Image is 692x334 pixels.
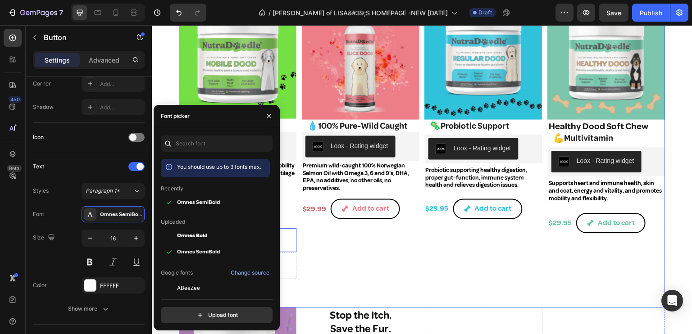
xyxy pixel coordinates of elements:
[397,154,513,177] p: Supports heart and immune health, skin and coat, energy and vitality, and promotes mobility and f...
[154,111,244,132] button: Loox - Rating widget
[38,208,70,221] div: Rich Text Editor. Editing area: main
[278,95,391,108] h2: Rich Text Editor. Editing area: main
[38,208,70,221] p: Shop Now
[56,116,114,126] div: Loox - Rating widget
[274,141,390,164] p: Probiotic supporting healthy digestion, proper gut-function, immune system health and relieves di...
[231,269,269,277] div: Change source
[100,80,142,88] div: Add...
[302,118,360,128] div: Loox - Rating widget
[170,4,206,22] div: Undo/Redo
[9,96,22,103] div: 450
[7,165,22,172] div: Beta
[33,162,44,171] div: Text
[396,95,514,108] h1: Healthy Dood Soft Chew
[425,131,483,140] div: Loox - Rating widget
[152,25,692,334] iframe: Design area
[155,95,267,107] p: 💧100% Pure-Wild Caught
[82,183,145,199] button: Paragraph 1*
[424,188,494,208] button: Add to cart
[33,301,145,317] button: Show more
[150,179,175,190] div: $29.99
[661,290,683,311] div: Open Intercom Messenger
[273,8,448,18] span: [PERSON_NAME] of LISA&#39;S HOMEPAGE -NEW [DATE]
[33,103,54,111] div: Shadow
[230,267,270,278] button: Change source
[161,218,185,226] p: Uploaded
[31,111,121,132] button: Loox - Rating widget
[161,269,193,277] p: Google fonts
[68,237,115,244] div: Drop element here
[86,187,120,195] span: Paragraph 1*
[38,190,59,199] div: Button
[161,116,172,127] img: loox.png
[28,137,144,160] p: Supports joint function, promotesd mobility and eases stiffness; boosts healthy cartilage and enh...
[27,203,81,227] a: Rich Text Editor. Editing area: main
[161,112,190,120] div: Font picker
[151,137,267,167] p: Premium wild-caught 100% Norwegian Salmon Oil with Omega 3, 6 and 9's, DHA, EPA, no additives, no...
[33,133,44,141] div: Icon
[632,4,670,22] button: Publish
[32,94,145,107] h2: Rich Text Editor. Editing area: main
[407,131,418,142] img: loox.png
[161,307,273,323] button: Upload font
[161,135,273,152] input: Search font
[269,8,271,18] span: /
[32,95,144,106] p: 🦴Hip & Joint Support
[33,187,49,195] div: Styles
[59,7,63,18] p: 7
[177,199,220,207] span: Omnes SemiBold
[599,4,628,22] button: Save
[446,191,483,204] div: Add to cart
[33,232,57,244] div: Size
[33,281,47,289] div: Color
[401,107,514,120] h2: 💪Multivitamin
[400,126,490,147] button: Loox - Rating widget
[200,177,237,190] div: Add to cart
[27,136,145,161] div: Rich Text Editor. Editing area: main
[89,55,119,65] p: Advanced
[606,9,621,17] span: Save
[177,284,200,292] span: ABeeZee
[177,232,208,240] span: Omnes Bold
[278,95,390,107] p: 🦠Probiotic Support
[27,254,145,283] h2: Calm Confidence. No Drama.
[323,177,360,190] div: Add to cart
[4,4,67,22] button: 7
[161,185,183,193] p: Recently
[640,8,662,18] div: Publish
[155,95,268,108] h2: Rich Text Editor. Editing area: main
[179,174,248,194] button: Add to cart
[100,104,142,112] div: Add...
[301,174,371,194] button: Add to cart
[100,282,142,290] div: FFFFFF
[277,113,367,135] button: Loox - Rating widget
[33,210,44,218] div: Font
[177,163,261,170] span: You should use up to 3 fonts max.
[478,9,492,17] span: Draft
[179,116,237,126] div: Loox - Rating widget
[284,118,295,129] img: loox.png
[100,211,142,219] div: Omnes SemiBold
[38,116,49,127] img: loox.png
[273,178,298,190] div: $29.95
[396,192,421,203] div: $29.95
[196,311,238,320] div: Upload font
[45,55,70,65] p: Settings
[33,80,51,88] div: Corner
[177,248,220,256] span: Omnes SemiBold
[44,32,120,43] p: Button
[68,304,110,313] div: Show more
[150,283,268,311] h2: Stop the Itch. Save the Fur.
